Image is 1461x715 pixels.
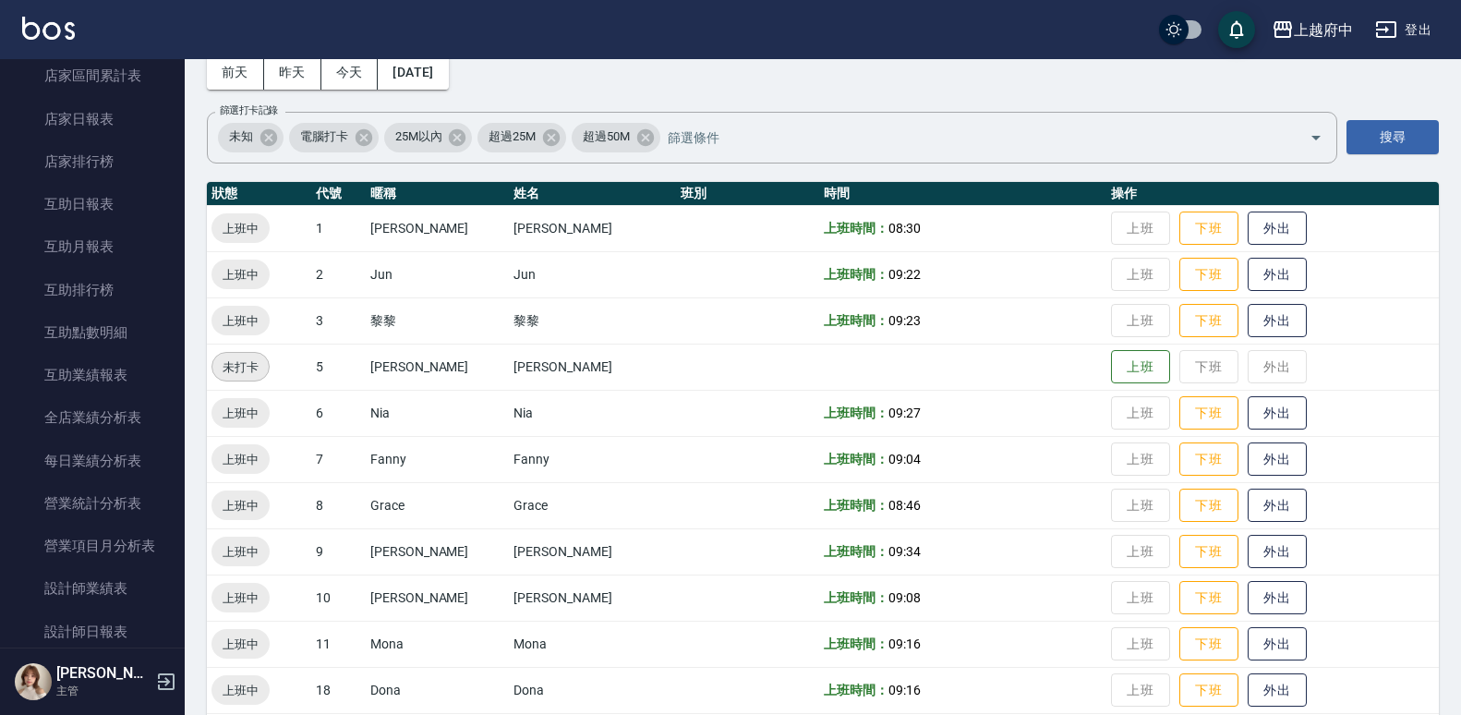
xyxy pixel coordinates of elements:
[7,611,177,653] a: 設計師日報表
[824,406,888,420] b: 上班時間：
[1248,442,1307,477] button: 外出
[1346,120,1439,154] button: 搜尋
[321,55,379,90] button: 今天
[366,390,509,436] td: Nia
[509,205,676,251] td: [PERSON_NAME]
[572,123,660,152] div: 超過50M
[824,590,888,605] b: 上班時間：
[888,590,921,605] span: 09:08
[218,123,284,152] div: 未知
[218,127,264,146] span: 未知
[289,123,379,152] div: 電腦打卡
[7,525,177,567] a: 營業項目月分析表
[366,436,509,482] td: Fanny
[1301,123,1331,152] button: Open
[15,663,52,700] img: Person
[207,182,311,206] th: 狀態
[888,267,921,282] span: 09:22
[509,251,676,297] td: Jun
[824,683,888,697] b: 上班時間：
[1179,396,1238,430] button: 下班
[509,482,676,528] td: Grace
[1248,581,1307,615] button: 外出
[477,127,547,146] span: 超過25M
[311,390,366,436] td: 6
[207,55,264,90] button: 前天
[211,681,270,700] span: 上班中
[366,182,509,206] th: 暱稱
[509,575,676,621] td: [PERSON_NAME]
[7,482,177,525] a: 營業統計分析表
[1106,182,1439,206] th: 操作
[366,575,509,621] td: [PERSON_NAME]
[211,404,270,423] span: 上班中
[509,344,676,390] td: [PERSON_NAME]
[7,311,177,354] a: 互助點數明細
[1248,627,1307,661] button: 外出
[509,297,676,344] td: 黎黎
[7,269,177,311] a: 互助排行榜
[509,528,676,575] td: [PERSON_NAME]
[220,103,278,117] label: 篩選打卡記錄
[1248,304,1307,338] button: 外出
[311,621,366,667] td: 11
[1248,489,1307,523] button: 外出
[509,436,676,482] td: Fanny
[888,544,921,559] span: 09:34
[311,297,366,344] td: 3
[824,498,888,513] b: 上班時間：
[289,127,359,146] span: 電腦打卡
[1264,11,1360,49] button: 上越府中
[211,311,270,331] span: 上班中
[211,496,270,515] span: 上班中
[7,140,177,183] a: 店家排行榜
[56,683,151,699] p: 主管
[7,183,177,225] a: 互助日報表
[311,528,366,575] td: 9
[7,567,177,610] a: 設計師業績表
[7,440,177,482] a: 每日業績分析表
[366,297,509,344] td: 黎黎
[824,221,888,236] b: 上班時間：
[311,251,366,297] td: 2
[888,221,921,236] span: 08:30
[509,390,676,436] td: Nia
[477,123,566,152] div: 超過25M
[663,121,1277,153] input: 篩選條件
[311,182,366,206] th: 代號
[824,544,888,559] b: 上班時間：
[509,182,676,206] th: 姓名
[1179,581,1238,615] button: 下班
[211,219,270,238] span: 上班中
[824,452,888,467] b: 上班時間：
[1111,350,1170,384] button: 上班
[384,127,453,146] span: 25M以內
[7,396,177,439] a: 全店業績分析表
[1179,489,1238,523] button: 下班
[824,313,888,328] b: 上班時間：
[311,436,366,482] td: 7
[1294,18,1353,42] div: 上越府中
[212,357,269,377] span: 未打卡
[1248,212,1307,246] button: 外出
[56,664,151,683] h5: [PERSON_NAME]
[211,588,270,608] span: 上班中
[1179,627,1238,661] button: 下班
[888,452,921,467] span: 09:04
[311,667,366,713] td: 18
[311,482,366,528] td: 8
[311,205,366,251] td: 1
[888,683,921,697] span: 09:16
[211,542,270,562] span: 上班中
[366,344,509,390] td: [PERSON_NAME]
[1368,13,1439,47] button: 登出
[1179,535,1238,569] button: 下班
[676,182,819,206] th: 班別
[378,55,448,90] button: [DATE]
[824,636,888,651] b: 上班時間：
[366,667,509,713] td: Dona
[572,127,641,146] span: 超過50M
[1248,535,1307,569] button: 外出
[311,344,366,390] td: 5
[366,205,509,251] td: [PERSON_NAME]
